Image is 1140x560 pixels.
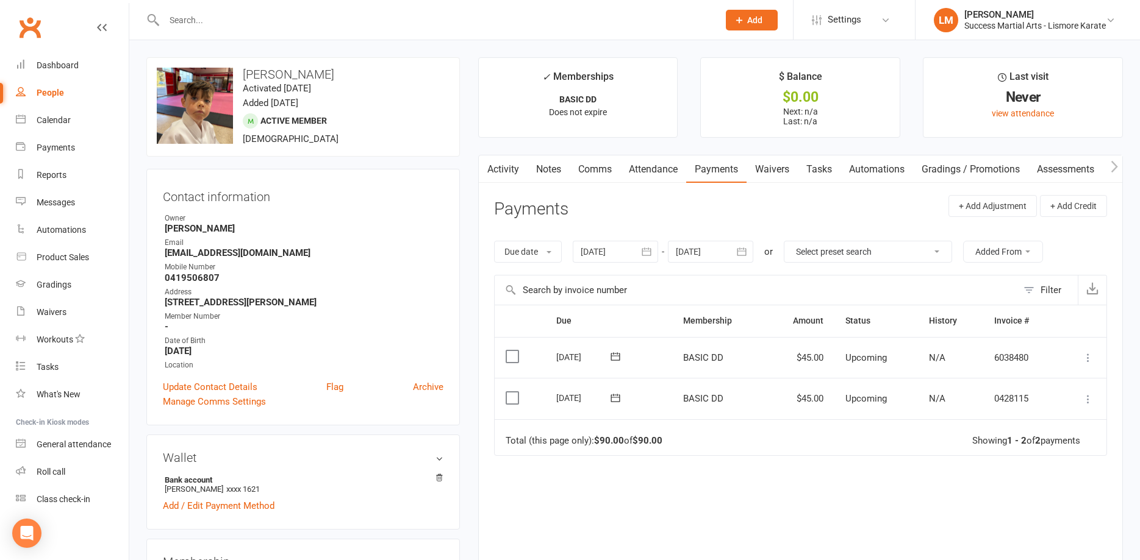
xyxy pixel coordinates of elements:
strong: $90.00 [594,435,624,446]
div: [PERSON_NAME] [964,9,1106,20]
div: People [37,88,64,97]
a: Waivers [747,155,798,183]
a: Class kiosk mode [16,486,129,513]
span: N/A [929,352,945,363]
a: Automations [841,155,913,183]
div: Tasks [37,362,59,372]
a: Clubworx [15,12,45,43]
div: General attendance [37,439,111,449]
span: Active member [260,116,327,126]
div: Owner [165,213,443,224]
a: Product Sales [16,244,129,271]
a: Archive [413,380,443,394]
button: + Add Adjustment [948,195,1037,217]
div: Roll call [37,467,65,477]
div: Never [934,91,1111,104]
strong: BASIC DD [559,94,597,104]
a: Calendar [16,107,129,134]
th: Status [834,305,918,336]
th: Due [545,305,672,336]
div: Email [165,237,443,249]
div: Location [165,360,443,371]
div: Date of Birth [165,335,443,347]
div: Class check-in [37,494,90,504]
strong: [EMAIL_ADDRESS][DOMAIN_NAME] [165,247,443,258]
button: Added From [963,241,1043,263]
div: or [764,244,773,259]
span: N/A [929,393,945,404]
span: xxxx 1621 [226,484,260,494]
th: Invoice # [983,305,1058,336]
div: Showing of payments [972,436,1080,446]
a: Flag [326,380,343,394]
a: Automations [16,216,129,244]
div: $ Balance [779,69,822,91]
a: Add / Edit Payment Method [163,498,274,513]
span: Upcoming [845,393,887,404]
a: What's New [16,381,129,408]
p: Next: n/a Last: n/a [712,107,889,126]
span: Add [747,15,762,25]
span: BASIC DD [683,393,723,404]
div: Automations [37,225,86,235]
div: Total (this page only): of [506,436,662,446]
div: Member Number [165,311,443,322]
a: Waivers [16,299,129,326]
div: [DATE] [556,347,612,366]
strong: 1 - 2 [1007,435,1027,446]
button: + Add Credit [1040,195,1107,217]
span: [DEMOGRAPHIC_DATA] [243,133,339,144]
h3: Wallet [163,451,443,464]
td: 0428115 [983,378,1058,419]
a: Assessments [1028,155,1103,183]
input: Search by invoice number [495,275,1017,305]
div: Memberships [542,69,614,91]
td: $45.00 [765,378,834,419]
h3: Payments [494,200,568,219]
div: Messages [37,197,75,207]
a: People [16,79,129,107]
a: Roll call [16,458,129,486]
h3: Contact information [163,185,443,204]
strong: $90.00 [633,435,662,446]
a: Tasks [16,353,129,381]
i: ✓ [542,71,550,83]
strong: [DATE] [165,346,443,356]
a: Update Contact Details [163,380,257,394]
button: Add [726,10,778,30]
a: Messages [16,189,129,216]
strong: - [165,321,443,332]
a: Gradings / Promotions [913,155,1028,183]
a: Manage Comms Settings [163,394,266,409]
a: Reports [16,161,129,189]
a: Attendance [620,155,686,183]
time: Added [DATE] [243,97,298,108]
td: 6038480 [983,337,1058,378]
div: Success Martial Arts - Lismore Karate [964,20,1106,31]
div: Payments [37,143,75,152]
button: Due date [494,241,562,263]
a: Comms [570,155,620,183]
div: Open Intercom Messenger [12,519,41,548]
strong: Bank account [165,475,437,484]
a: Payments [16,134,129,161]
time: Activated [DATE] [243,83,311,94]
div: Filter [1041,283,1061,297]
div: Calendar [37,115,71,125]
strong: 0419506807 [165,272,443,283]
td: $45.00 [765,337,834,378]
th: History [918,305,984,336]
input: Search... [160,12,710,29]
div: LM [934,8,958,32]
a: Notes [528,155,570,183]
span: Settings [828,6,861,34]
a: General attendance kiosk mode [16,431,129,458]
a: Payments [686,155,747,183]
div: Waivers [37,307,66,317]
h3: [PERSON_NAME] [157,68,450,81]
a: Tasks [798,155,841,183]
img: image1754981066.png [157,68,233,144]
div: Gradings [37,280,71,289]
th: Amount [765,305,834,336]
div: Workouts [37,335,73,344]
